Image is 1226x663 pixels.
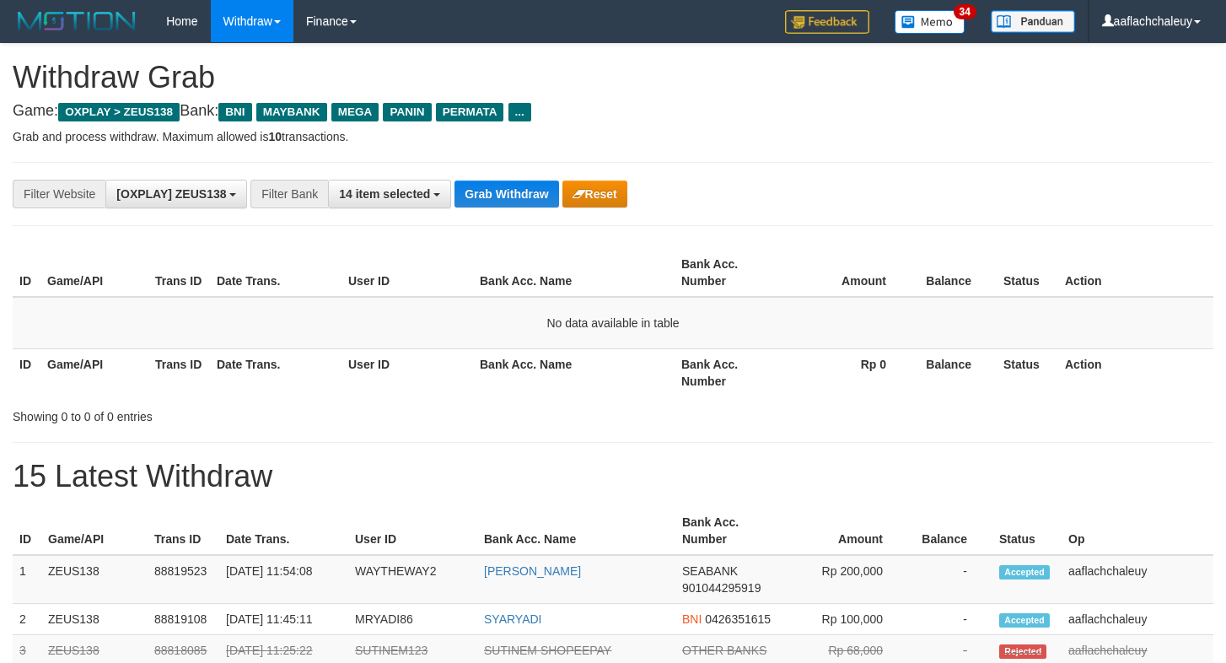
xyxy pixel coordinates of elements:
[954,4,976,19] span: 34
[13,128,1213,145] p: Grab and process withdraw. Maximum allowed is transactions.
[484,612,541,626] a: SYARYADI
[210,249,341,297] th: Date Trans.
[1058,348,1213,396] th: Action
[13,103,1213,120] h4: Game: Bank:
[675,249,782,297] th: Bank Acc. Number
[348,507,477,555] th: User ID
[908,555,992,604] td: -
[911,348,997,396] th: Balance
[148,507,219,555] th: Trans ID
[484,644,611,657] a: SUTINEM SHOPEEPAY
[58,103,180,121] span: OXPLAY > ZEUS138
[13,61,1213,94] h1: Withdraw Grab
[41,507,148,555] th: Game/API
[13,604,41,635] td: 2
[219,507,348,555] th: Date Trans.
[13,402,498,425] div: Showing 0 to 0 of 0 entries
[148,249,210,297] th: Trans ID
[782,348,911,396] th: Rp 0
[40,348,148,396] th: Game/API
[105,180,247,208] button: [OXPLAY] ZEUS138
[782,604,908,635] td: Rp 100,000
[991,10,1075,33] img: panduan.png
[782,507,908,555] th: Amount
[13,460,1213,493] h1: 15 Latest Withdraw
[256,103,327,121] span: MAYBANK
[331,103,379,121] span: MEGA
[675,507,782,555] th: Bank Acc. Number
[908,604,992,635] td: -
[148,555,219,604] td: 88819523
[682,564,738,578] span: SEABANK
[328,180,451,208] button: 14 item selected
[13,507,41,555] th: ID
[250,180,328,208] div: Filter Bank
[1062,604,1213,635] td: aaflachchaleuy
[436,103,504,121] span: PERMATA
[682,612,702,626] span: BNI
[562,181,627,208] button: Reset
[782,249,911,297] th: Amount
[473,249,675,297] th: Bank Acc. Name
[148,348,210,396] th: Trans ID
[341,249,473,297] th: User ID
[473,348,675,396] th: Bank Acc. Name
[219,555,348,604] td: [DATE] 11:54:08
[1062,555,1213,604] td: aaflachchaleuy
[508,103,531,121] span: ...
[484,564,581,578] a: [PERSON_NAME]
[41,555,148,604] td: ZEUS138
[1062,507,1213,555] th: Op
[997,348,1058,396] th: Status
[383,103,431,121] span: PANIN
[219,604,348,635] td: [DATE] 11:45:11
[41,604,148,635] td: ZEUS138
[13,8,141,34] img: MOTION_logo.png
[997,249,1058,297] th: Status
[40,249,148,297] th: Game/API
[148,604,219,635] td: 88819108
[348,555,477,604] td: WAYTHEWAY2
[116,187,226,201] span: [OXPLAY] ZEUS138
[477,507,675,555] th: Bank Acc. Name
[348,604,477,635] td: MRYADI86
[13,180,105,208] div: Filter Website
[675,348,782,396] th: Bank Acc. Number
[1058,249,1213,297] th: Action
[13,249,40,297] th: ID
[785,10,869,34] img: Feedback.jpg
[218,103,251,121] span: BNI
[341,348,473,396] th: User ID
[999,613,1050,628] span: Accepted
[895,10,965,34] img: Button%20Memo.svg
[908,507,992,555] th: Balance
[992,507,1062,555] th: Status
[999,644,1046,659] span: Rejected
[210,348,341,396] th: Date Trans.
[999,565,1050,579] span: Accepted
[682,581,761,595] span: Copy 901044295919 to clipboard
[268,130,282,143] strong: 10
[682,644,766,657] span: OTHER BANKS
[911,249,997,297] th: Balance
[339,187,430,201] span: 14 item selected
[13,297,1213,349] td: No data available in table
[13,555,41,604] td: 1
[782,555,908,604] td: Rp 200,000
[705,612,771,626] span: Copy 0426351615 to clipboard
[13,348,40,396] th: ID
[454,181,558,208] button: Grab Withdraw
